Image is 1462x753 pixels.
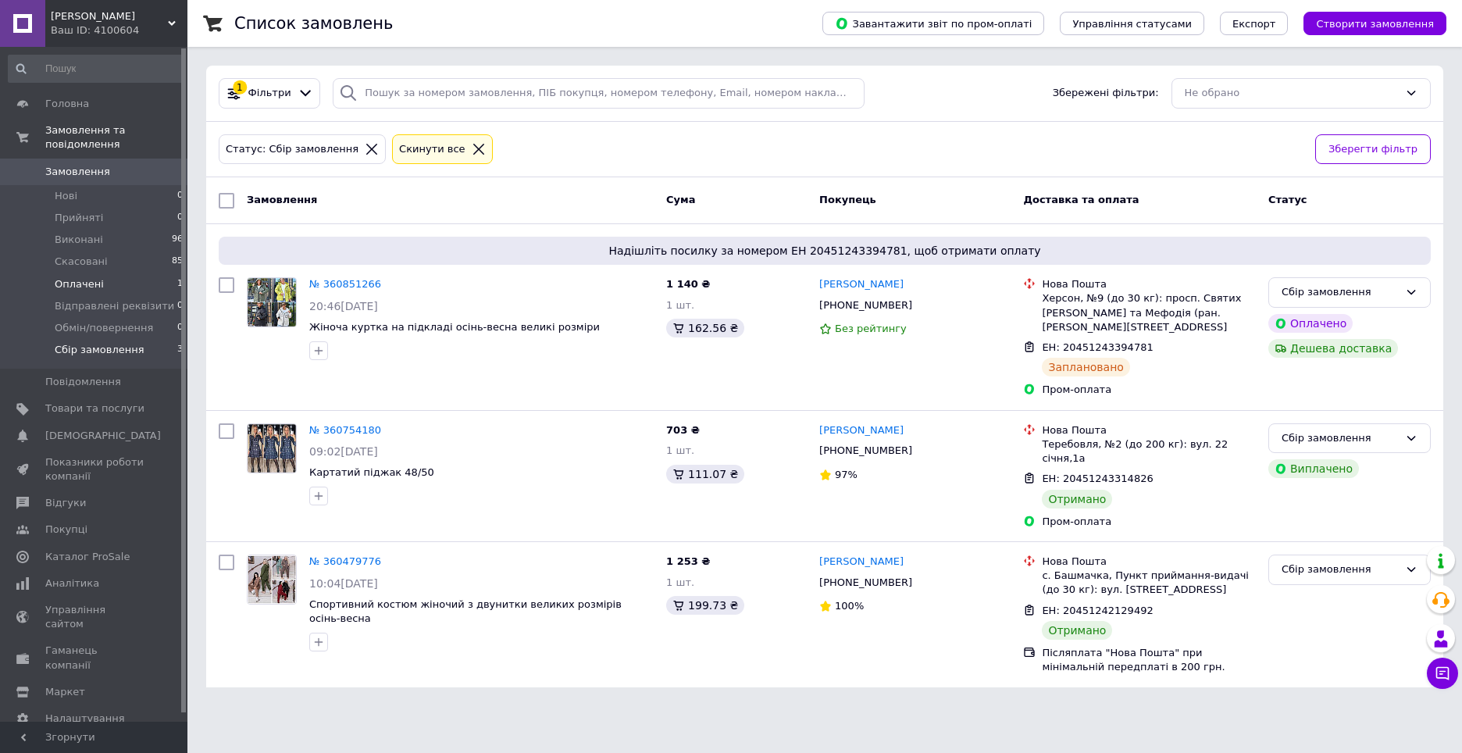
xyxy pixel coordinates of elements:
[1042,490,1112,509] div: Отримано
[309,300,378,312] span: 20:46[DATE]
[1072,18,1192,30] span: Управління статусами
[45,123,187,152] span: Замовлення та повідомлення
[45,712,125,726] span: Налаштування
[177,343,183,357] span: 3
[247,423,297,473] a: Фото товару
[1220,12,1289,35] button: Експорт
[55,189,77,203] span: Нові
[1042,646,1256,674] div: Післяплата "Нова Пошта" при мінімальній передплаті в 200 грн.
[177,189,183,203] span: 0
[177,277,183,291] span: 1
[8,55,184,83] input: Пошук
[1232,18,1276,30] span: Експорт
[45,603,144,631] span: Управління сайтом
[835,16,1032,30] span: Завантажити звіт по пром-оплаті
[816,441,915,461] div: [PHONE_NUMBER]
[309,321,600,333] a: Жіноча куртка на підкладі осінь-весна великі розміри
[45,496,86,510] span: Відгуки
[309,598,622,625] a: Спортивний костюм жіночий з двунитки великих розмірів осінь-весна
[248,278,296,327] img: Фото товару
[309,555,381,567] a: № 360479776
[309,466,434,478] a: Картатий піджак 48/50
[666,299,694,311] span: 1 шт.
[51,23,187,37] div: Ваш ID: 4100604
[55,299,174,313] span: Відправлені реквізити
[1042,515,1256,529] div: Пром-оплата
[1268,194,1307,205] span: Статус
[666,576,694,588] span: 1 шт.
[1042,473,1153,484] span: ЕН: 20451243314826
[1042,277,1256,291] div: Нова Пошта
[1060,12,1204,35] button: Управління статусами
[45,644,144,672] span: Гаманець компанії
[1042,358,1130,376] div: Заплановано
[45,401,144,416] span: Товари та послуги
[822,12,1044,35] button: Завантажити звіт по пром-оплаті
[234,14,393,33] h1: Список замовлень
[233,80,247,95] div: 1
[666,319,744,337] div: 162.56 ₴
[1042,605,1153,616] span: ЕН: 20451242129492
[45,455,144,484] span: Показники роботи компанії
[1282,430,1399,447] div: Сбір замовлення
[835,323,907,334] span: Без рейтингу
[1185,85,1399,102] div: Не обрано
[45,165,110,179] span: Замовлення
[309,278,381,290] a: № 360851266
[247,555,297,605] a: Фото товару
[247,194,317,205] span: Замовлення
[1268,459,1359,478] div: Виплачено
[1053,86,1159,101] span: Збережені фільтри:
[45,523,87,537] span: Покупці
[172,233,183,247] span: 96
[177,299,183,313] span: 0
[223,141,362,158] div: Статус: Сбір замовлення
[55,343,144,357] span: Сбір замовлення
[666,444,694,456] span: 1 шт.
[1042,569,1256,597] div: с. Башмачка, Пункт приймання-видачі (до 30 кг): вул. [STREET_ADDRESS]
[309,424,381,436] a: № 360754180
[45,550,130,564] span: Каталог ProSale
[45,375,121,389] span: Повідомлення
[1042,341,1153,353] span: ЕН: 20451243394781
[666,465,744,484] div: 111.07 ₴
[1042,437,1256,466] div: Теребовля, №2 (до 200 кг): вул. 22 січня,1а
[55,277,104,291] span: Оплачені
[835,600,864,612] span: 100%
[816,295,915,316] div: [PHONE_NUMBER]
[45,429,161,443] span: [DEMOGRAPHIC_DATA]
[1303,12,1446,35] button: Створити замовлення
[1282,284,1399,301] div: Сбір замовлення
[45,97,89,111] span: Головна
[1042,423,1256,437] div: Нова Пошта
[45,685,85,699] span: Маркет
[666,555,710,567] span: 1 253 ₴
[55,321,153,335] span: Обмін/повернення
[1288,17,1446,29] a: Створити замовлення
[666,278,710,290] span: 1 140 ₴
[819,423,904,438] a: [PERSON_NAME]
[55,255,108,269] span: Скасовані
[172,255,183,269] span: 85
[396,141,469,158] div: Cкинути все
[45,576,99,591] span: Аналітика
[816,573,915,593] div: [PHONE_NUMBER]
[225,243,1425,259] span: Надішліть посилку за номером ЕН 20451243394781, щоб отримати оплату
[1268,314,1353,333] div: Оплачено
[309,445,378,458] span: 09:02[DATE]
[51,9,168,23] span: Файна Пані
[1316,18,1434,30] span: Створити замовлення
[333,78,865,109] input: Пошук за номером замовлення, ПІБ покупця, номером телефону, Email, номером накладної
[1042,291,1256,334] div: Херсон, №9 (до 30 кг): просп. Святих [PERSON_NAME] та Мефодія (ран. [PERSON_NAME][STREET_ADDRESS]
[248,86,291,101] span: Фільтри
[1268,339,1398,358] div: Дешева доставка
[1042,621,1112,640] div: Отримано
[1042,555,1256,569] div: Нова Пошта
[819,555,904,569] a: [PERSON_NAME]
[835,469,858,480] span: 97%
[1315,134,1431,165] button: Зберегти фільтр
[819,277,904,292] a: [PERSON_NAME]
[666,424,700,436] span: 703 ₴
